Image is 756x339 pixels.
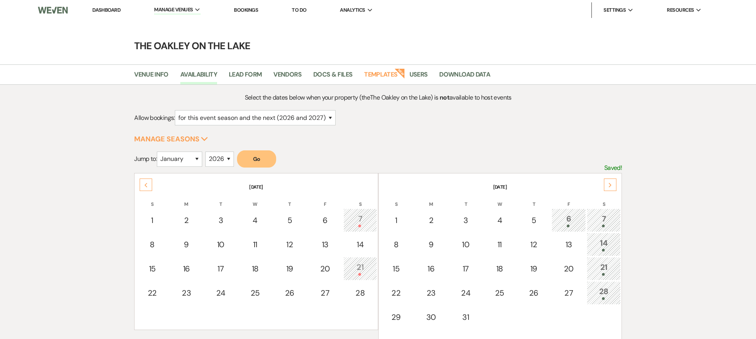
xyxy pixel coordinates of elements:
div: 4 [487,214,512,226]
th: T [273,191,307,208]
div: 23 [418,287,444,299]
div: 21 [591,261,616,276]
div: 8 [384,239,409,250]
div: 3 [453,214,478,226]
div: 14 [591,237,616,252]
a: Availability [180,70,217,84]
th: S [379,191,413,208]
div: 5 [277,214,303,226]
div: 29 [384,311,409,323]
th: F [551,191,586,208]
div: 11 [487,239,512,250]
div: 3 [208,214,233,226]
div: 16 [174,263,199,275]
div: 16 [418,263,444,275]
a: Download Data [439,70,490,84]
div: 24 [453,287,478,299]
div: 17 [453,263,478,275]
div: 10 [208,239,233,250]
a: Vendors [273,70,302,84]
th: [DATE] [379,174,621,191]
h4: The Oakley on the Lake [97,39,660,53]
div: 10 [453,239,478,250]
div: 2 [418,214,444,226]
span: Jump to: [134,155,157,163]
div: 27 [312,287,338,299]
th: T [204,191,237,208]
button: Manage Seasons [134,136,208,143]
div: 26 [521,287,546,299]
th: S [587,191,621,208]
div: 25 [242,287,268,299]
div: 25 [487,287,512,299]
div: 22 [140,287,165,299]
div: 15 [384,263,409,275]
div: 26 [277,287,303,299]
th: T [449,191,482,208]
th: S [135,191,169,208]
div: 13 [312,239,338,250]
th: M [414,191,448,208]
span: Settings [603,6,626,14]
div: 28 [348,287,373,299]
p: Select the dates below when your property (the The Oakley on the Lake ) is available to host events [195,93,561,103]
strong: New [395,68,406,79]
a: Lead Form [229,70,262,84]
a: Templates [364,70,397,84]
div: 15 [140,263,165,275]
div: 2 [174,214,199,226]
div: 21 [348,261,373,276]
div: 13 [556,239,582,250]
div: 20 [312,263,338,275]
div: 1 [384,214,409,226]
button: Go [237,150,276,168]
a: Users [409,70,427,84]
div: 20 [556,263,582,275]
th: S [343,191,377,208]
th: [DATE] [135,174,377,191]
div: 9 [418,239,444,250]
div: 31 [453,311,478,323]
div: 18 [487,263,512,275]
div: 19 [521,263,546,275]
div: 17 [208,263,233,275]
div: 28 [591,285,616,300]
span: Analytics [340,6,365,14]
strong: not [440,93,449,102]
div: 4 [242,214,268,226]
div: 27 [556,287,582,299]
th: M [170,191,203,208]
div: 18 [242,263,268,275]
div: 19 [277,263,303,275]
div: 30 [418,311,444,323]
a: Bookings [234,7,258,13]
div: 24 [208,287,233,299]
div: 8 [140,239,165,250]
th: W [483,191,516,208]
div: 5 [521,214,546,226]
div: 7 [591,213,616,227]
span: Manage Venues [154,6,193,14]
div: 1 [140,214,165,226]
a: Docs & Files [313,70,352,84]
div: 14 [348,239,373,250]
span: Allow bookings: [134,114,174,122]
div: 23 [174,287,199,299]
img: Weven Logo [38,2,68,18]
div: 11 [242,239,268,250]
th: T [517,191,550,208]
div: 12 [277,239,303,250]
th: F [307,191,342,208]
div: 6 [312,214,338,226]
div: 9 [174,239,199,250]
a: Venue Info [134,70,169,84]
div: 6 [556,213,582,227]
div: 7 [348,213,373,227]
div: 22 [384,287,409,299]
a: To Do [292,7,306,13]
p: Saved! [604,163,622,173]
th: W [238,191,272,208]
div: 12 [521,239,546,250]
a: Dashboard [92,7,120,13]
span: Resources [667,6,694,14]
